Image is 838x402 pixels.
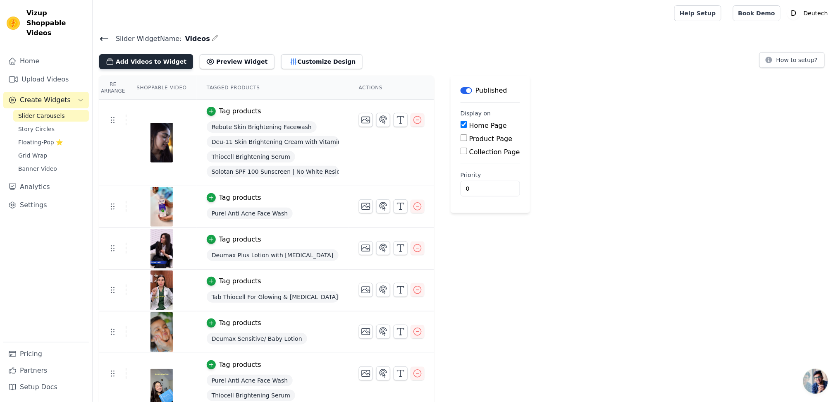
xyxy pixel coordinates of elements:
div: Tag products [219,360,261,370]
span: Story Circles [18,125,55,133]
button: Change Thumbnail [359,241,373,255]
a: Analytics [3,179,89,195]
p: Published [475,86,507,96]
label: Collection Page [469,148,520,156]
label: Product Page [469,135,513,143]
a: How to setup? [759,58,825,66]
div: Tag products [219,318,261,328]
th: Re Arrange [99,76,127,100]
div: Tag products [219,234,261,244]
button: Add Videos to Widget [99,54,193,69]
button: Tag products [207,106,261,116]
span: Grid Wrap [18,151,47,160]
span: Vizup Shoppable Videos [26,8,86,38]
img: vizup-images-eb6c.png [150,229,173,268]
span: Purel Anti Acne Face Wash [207,375,293,386]
img: vizup-images-504d.png [150,187,173,227]
span: Banner Video [18,165,57,173]
a: Slider Carousels [13,110,89,122]
a: Settings [3,197,89,213]
button: Tag products [207,193,261,203]
span: Slider Carousels [18,112,65,120]
button: Customize Design [281,54,363,69]
div: Tag products [219,106,261,116]
p: Deutech [800,6,831,21]
text: D [791,9,796,17]
button: Tag products [207,360,261,370]
a: Open chat [803,369,828,394]
span: Thiocell Brightening Serum [207,390,295,401]
span: Create Widgets [20,95,71,105]
button: Change Thumbnail [359,325,373,339]
a: Banner Video [13,163,89,175]
span: Slider Widget Name: [109,34,182,44]
span: Rebute Skin Brightening Facewash [207,121,317,133]
button: Tag products [207,234,261,244]
a: Setup Docs [3,379,89,395]
th: Actions [349,76,434,100]
button: Tag products [207,318,261,328]
div: Edit Name [212,33,218,44]
img: vizup-images-08e4.png [150,270,173,310]
button: Tag products [207,276,261,286]
button: Create Widgets [3,92,89,108]
button: D Deutech [787,6,831,21]
a: Partners [3,362,89,379]
span: Tab Thiocell For Glowing & [MEDICAL_DATA] Complexion [207,291,339,303]
button: Change Thumbnail [359,199,373,213]
img: vizup-images-0cdb.png [150,312,173,352]
a: Book Demo [733,5,781,21]
span: Purel Anti Acne Face Wash [207,208,293,219]
label: Priority [461,171,520,179]
a: Grid Wrap [13,150,89,161]
a: Floating-Pop ⭐ [13,136,89,148]
span: Deu-11 Skin Brightening Cream with Vitamin C and [MEDICAL_DATA] [207,136,339,148]
img: vizup-images-396e.png [150,123,173,163]
a: Story Circles [13,123,89,135]
button: Change Thumbnail [359,113,373,127]
a: Help Setup [674,5,721,21]
button: Preview Widget [200,54,274,69]
span: Thiocell Brightening Serum [207,151,295,163]
a: Home [3,53,89,69]
a: Upload Videos [3,71,89,88]
span: Deumax Sensitive/ Baby Lotion [207,333,307,345]
th: Shoppable Video [127,76,196,100]
div: Tag products [219,193,261,203]
a: Pricing [3,346,89,362]
button: How to setup? [759,52,825,68]
span: Solotan SPF 100 Sunscreen | No White Residue [207,166,339,177]
th: Tagged Products [197,76,349,100]
span: Videos [182,34,210,44]
span: Floating-Pop ⭐ [18,138,63,146]
span: Deumax Plus Lotion with [MEDICAL_DATA] [207,249,339,261]
label: Home Page [469,122,507,129]
button: Change Thumbnail [359,366,373,380]
button: Change Thumbnail [359,283,373,297]
img: Vizup [7,17,20,30]
div: Tag products [219,276,261,286]
legend: Display on [461,109,491,117]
